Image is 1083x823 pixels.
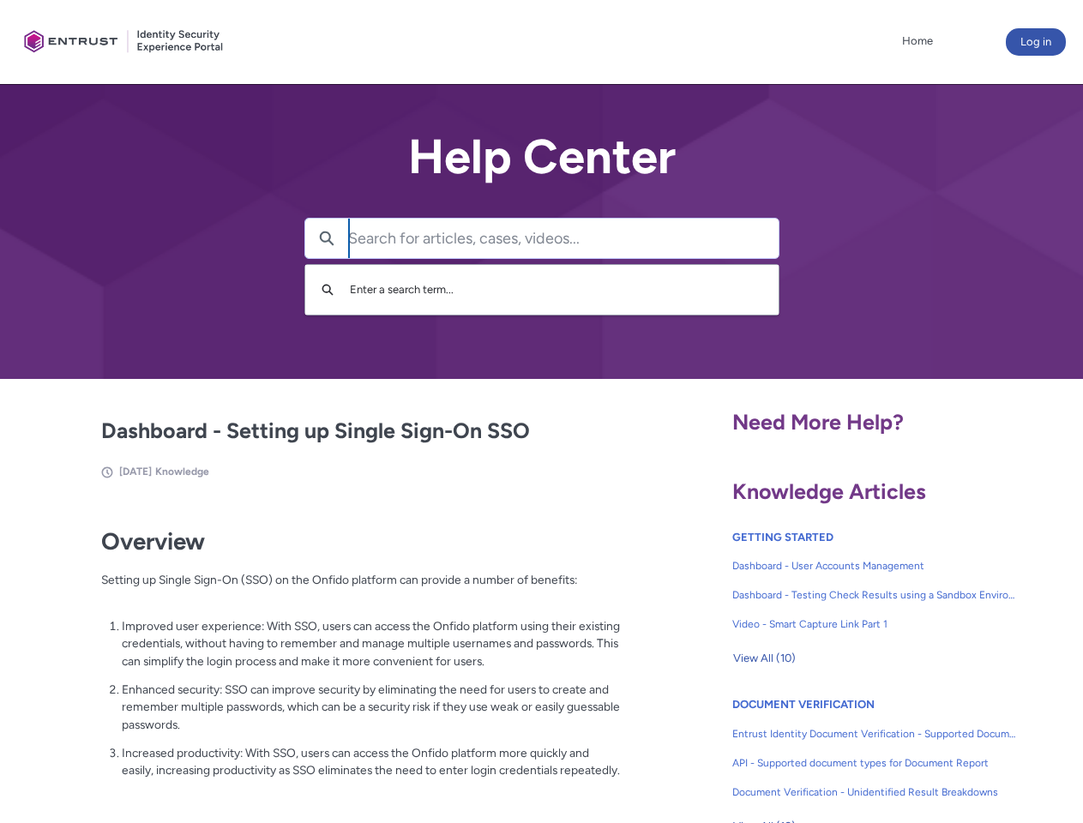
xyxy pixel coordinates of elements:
a: Document Verification - Unidentified Result Breakdowns [732,778,1017,807]
span: Document Verification - Unidentified Result Breakdowns [732,784,1017,800]
span: Entrust Identity Document Verification - Supported Document type and size [732,726,1017,742]
span: Knowledge Articles [732,478,926,504]
a: API - Supported document types for Document Report [732,748,1017,778]
span: [DATE] [119,466,152,478]
p: Improved user experience: With SSO, users can access the Onfido platform using their existing cre... [122,617,621,670]
span: View All (10) [733,646,796,671]
button: View All (10) [732,645,797,672]
a: Video - Smart Capture Link Part 1 [732,610,1017,639]
p: Enhanced security: SSO can improve security by eliminating the need for users to create and remem... [122,681,621,734]
button: Search [314,273,341,306]
a: Entrust Identity Document Verification - Supported Document type and size [732,719,1017,748]
span: Video - Smart Capture Link Part 1 [732,616,1017,632]
h2: Dashboard - Setting up Single Sign-On SSO [101,415,621,448]
a: DOCUMENT VERIFICATION [732,698,875,711]
p: Increased productivity: With SSO, users can access the Onfido platform more quickly and easily, i... [122,744,621,779]
span: Enter a search term... [350,283,454,296]
span: Dashboard - Testing Check Results using a Sandbox Environment [732,587,1017,603]
span: Dashboard - User Accounts Management [732,558,1017,574]
span: Need More Help? [732,409,904,435]
button: Search [305,219,348,258]
a: GETTING STARTED [732,531,833,544]
a: Dashboard - User Accounts Management [732,551,1017,580]
input: Search for articles, cases, videos... [348,219,779,258]
p: Setting up Single Sign-On (SSO) on the Onfido platform can provide a number of benefits: [101,571,621,606]
strong: Overview [101,527,205,556]
a: Dashboard - Testing Check Results using a Sandbox Environment [732,580,1017,610]
button: Log in [1006,28,1066,56]
li: Knowledge [155,464,209,479]
span: API - Supported document types for Document Report [732,755,1017,771]
h2: Help Center [304,130,779,183]
a: Home [898,28,937,54]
